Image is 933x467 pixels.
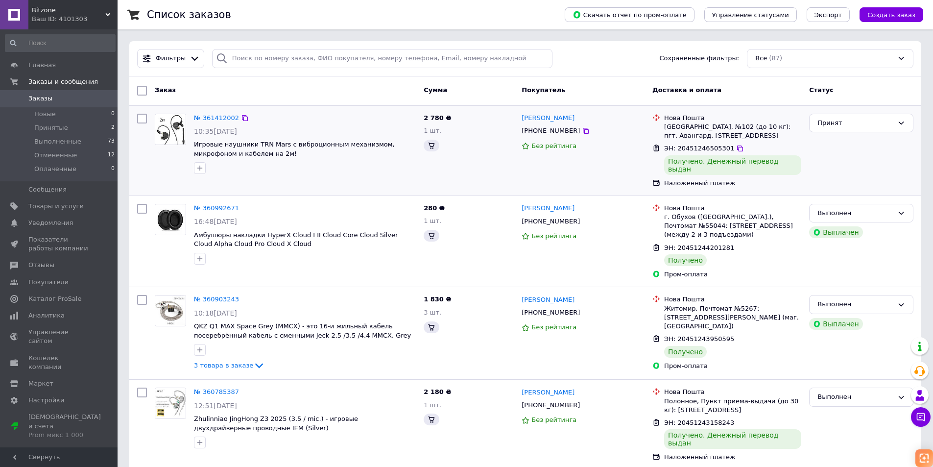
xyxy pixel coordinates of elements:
[34,165,76,173] span: Оплаченные
[522,295,574,305] a: [PERSON_NAME]
[111,110,115,119] span: 0
[194,415,358,432] a: Zhulinniao JingHong Z3 2025 (3.5 / mic.) - игровые двухдрайверные проводные IEM (Silver)
[424,388,451,395] span: 2 180 ₴
[522,204,574,213] a: [PERSON_NAME]
[424,86,447,94] span: Сумма
[156,54,186,63] span: Фильтры
[520,306,582,319] div: [PHONE_NUMBER]
[194,218,237,225] span: 16:48[DATE]
[520,399,582,412] div: [PHONE_NUMBER]
[28,396,64,405] span: Настройки
[769,54,782,62] span: (87)
[664,204,801,213] div: Нова Пошта
[424,127,441,134] span: 1 шт.
[194,127,237,135] span: 10:35[DATE]
[155,204,186,235] img: Фото товару
[664,388,801,396] div: Нова Пошта
[111,165,115,173] span: 0
[664,123,801,140] div: [GEOGRAPHIC_DATA], №102 (до 10 кг): пгт. Авангард, [STREET_ADDRESS]
[194,204,239,212] a: № 360992671
[28,219,73,227] span: Уведомления
[34,137,81,146] span: Выполненные
[664,362,801,370] div: Пром-оплата
[111,123,115,132] span: 2
[911,407,931,427] button: Чат с покупателем
[807,7,850,22] button: Экспорт
[424,309,441,316] span: 3 шт.
[28,235,91,253] span: Показатели работы компании
[664,213,801,240] div: г. Обухов ([GEOGRAPHIC_DATA].), Почтомат №55044: [STREET_ADDRESS] (между 2 и 3 подъездами)
[573,10,687,19] span: Скачать отчет по пром-оплате
[194,362,253,369] span: 3 товара в заказе
[817,392,893,402] div: Выполнен
[194,231,398,248] a: Амбушюры накладки HyperX Cloud I II Cloud Core Cloud Silver Cloud Alpha Cloud Pro Cloud X Cloud
[664,244,734,251] span: ЭН: 20451244201281
[194,295,239,303] a: № 360903243
[28,77,98,86] span: Заказы и сообщения
[28,413,101,440] span: [DEMOGRAPHIC_DATA] и счета
[34,110,56,119] span: Новые
[424,114,451,122] span: 2 780 ₴
[28,431,101,440] div: Prom микс 1 000
[155,295,185,326] img: Фото товару
[817,208,893,219] div: Выполнен
[5,34,116,52] input: Поиск
[817,118,893,128] div: Принят
[28,328,91,345] span: Управление сайтом
[531,232,576,240] span: Без рейтинга
[664,419,734,426] span: ЭН: 20451243158243
[155,114,186,145] img: Фото товару
[520,124,582,137] div: [PHONE_NUMBER]
[28,278,69,287] span: Покупатели
[664,114,801,123] div: Нова Пошта
[194,322,411,339] a: QKZ Q1 MAX Space Grey (MMCX) - это 16-и жильный кабель посеребрённый кабель с сменными Jeck 2.5 /...
[194,362,265,369] a: 3 товара в заказе
[194,141,395,157] a: Игровые наушники TRN Mars с виброционным механизмом, микрофоном и кабелем на 2м!
[652,86,721,94] span: Доставка и оплата
[194,388,239,395] a: № 360785387
[522,86,565,94] span: Покупатель
[850,11,923,18] a: Создать заказ
[522,388,574,397] a: [PERSON_NAME]
[28,202,84,211] span: Товары и услуги
[867,11,915,19] span: Создать заказ
[809,226,862,238] div: Выплачен
[34,123,68,132] span: Принятые
[712,11,789,19] span: Управление статусами
[28,94,52,103] span: Заказы
[659,54,739,63] span: Сохраненные фильтры:
[664,335,734,343] span: ЭН: 20451243950595
[28,379,53,388] span: Маркет
[664,397,801,415] div: Полонное, Пункт приема-выдачи (до 30 кг): [STREET_ADDRESS]
[194,402,237,410] span: 12:51[DATE]
[531,142,576,149] span: Без рейтинга
[155,388,186,418] img: Фото товару
[664,453,801,462] div: Наложенный платеж
[664,145,734,152] span: ЭН: 20451246505301
[155,86,176,94] span: Заказ
[32,15,118,24] div: Ваш ID: 4101303
[155,388,186,419] a: Фото товару
[664,179,801,188] div: Наложенный платеж
[147,9,231,21] h1: Список заказов
[531,323,576,331] span: Без рейтинга
[32,6,105,15] span: Bitzone
[565,7,694,22] button: Скачать отчет по пром-оплате
[522,114,574,123] a: [PERSON_NAME]
[664,295,801,304] div: Нова Пошта
[664,254,707,266] div: Получено
[809,86,834,94] span: Статус
[28,311,65,320] span: Аналитика
[664,304,801,331] div: Житомир, Почтомат №5267: [STREET_ADDRESS][PERSON_NAME] (маг. [GEOGRAPHIC_DATA])
[520,215,582,228] div: [PHONE_NUMBER]
[531,416,576,423] span: Без рейтинга
[664,346,707,358] div: Получено
[108,137,115,146] span: 73
[664,155,801,175] div: Получено. Денежный перевод выдан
